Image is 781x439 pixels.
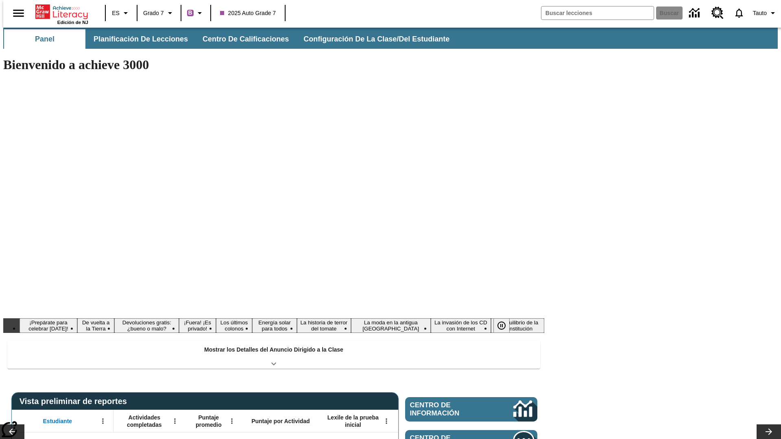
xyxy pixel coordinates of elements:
div: Pausar [493,318,518,333]
div: Mostrar los Detalles del Anuncio Dirigido a la Clase [7,341,540,369]
button: Diapositiva 5 Los últimos colonos [216,318,253,333]
button: Diapositiva 1 ¡Prepárate para celebrar Juneteenth! [20,318,77,333]
button: Abrir menú [226,415,238,427]
span: Tauto [753,9,767,17]
button: Planificación de lecciones [87,29,194,49]
a: Centro de información [684,2,707,24]
span: Edición de NJ [57,20,88,25]
button: Centro de calificaciones [196,29,295,49]
span: Puntaje por Actividad [251,417,310,425]
div: Subbarra de navegación [3,28,778,49]
span: Configuración de la clase/del estudiante [303,35,449,44]
span: Vista preliminar de reportes [20,397,131,406]
a: Portada [35,4,88,20]
button: Lenguaje: ES, Selecciona un idioma [108,6,134,20]
button: Abrir menú [380,415,393,427]
button: Diapositiva 7 La historia de terror del tomate [297,318,351,333]
span: B [188,8,192,18]
span: Lexile de la prueba inicial [323,414,383,428]
p: Mostrar los Detalles del Anuncio Dirigido a la Clase [204,346,343,354]
span: Grado 7 [143,9,164,17]
span: ES [112,9,120,17]
span: Actividades completadas [118,414,171,428]
button: Abrir el menú lateral [7,1,31,25]
button: Diapositiva 6 Energía solar para todos [252,318,297,333]
h1: Bienvenido a achieve 3000 [3,57,544,72]
a: Centro de información [405,397,537,422]
div: Subbarra de navegación [3,29,457,49]
button: Grado: Grado 7, Elige un grado [140,6,178,20]
span: Puntaje promedio [189,414,228,428]
button: Panel [4,29,85,49]
span: 2025 Auto Grade 7 [220,9,276,17]
button: Configuración de la clase/del estudiante [297,29,456,49]
button: Diapositiva 9 La invasión de los CD con Internet [431,318,491,333]
button: Abrir menú [97,415,109,427]
button: Carrusel de lecciones, seguir [757,424,781,439]
input: Buscar campo [541,7,654,20]
button: Pausar [493,318,510,333]
button: Diapositiva 2 De vuelta a la Tierra [77,318,114,333]
button: Diapositiva 3 Devoluciones gratis: ¿bueno o malo? [114,318,179,333]
span: Centro de información [410,401,486,417]
a: Notificaciones [729,2,750,24]
button: Diapositiva 10 El equilibrio de la Constitución [491,318,544,333]
span: Centro de calificaciones [203,35,289,44]
button: Diapositiva 8 La moda en la antigua Roma [351,318,431,333]
button: Perfil/Configuración [750,6,781,20]
a: Centro de recursos, Se abrirá en una pestaña nueva. [707,2,729,24]
button: Abrir menú [169,415,181,427]
span: Estudiante [43,417,72,425]
button: Boost El color de la clase es morado/púrpura. Cambiar el color de la clase. [184,6,208,20]
div: Portada [35,3,88,25]
button: Diapositiva 4 ¡Fuera! ¡Es privado! [179,318,216,333]
span: Planificación de lecciones [94,35,188,44]
span: Panel [35,35,55,44]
